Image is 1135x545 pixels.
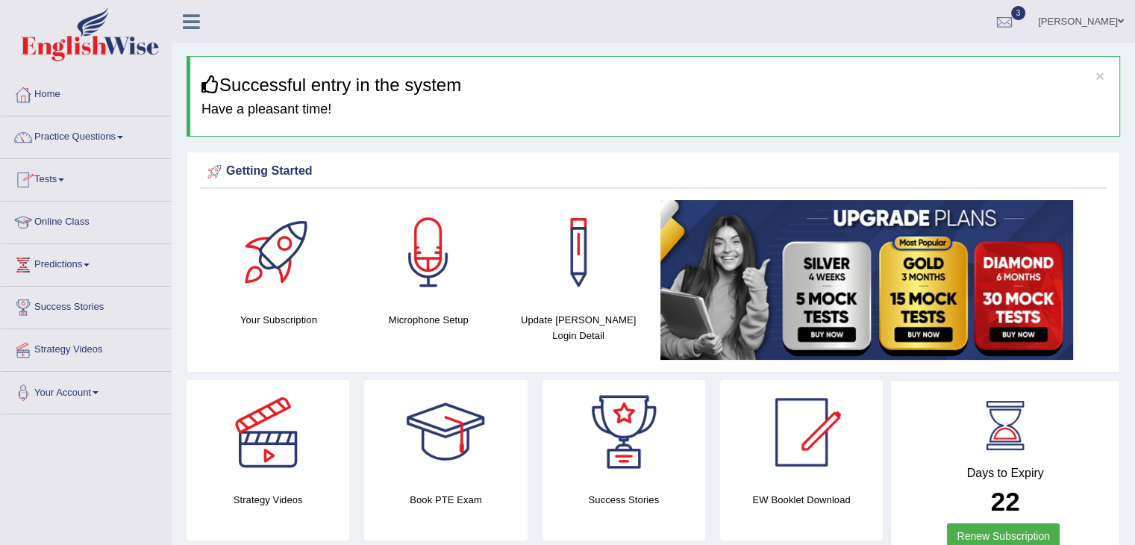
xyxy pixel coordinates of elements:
[201,102,1108,117] h4: Have a pleasant time!
[1,202,171,239] a: Online Class
[187,492,349,508] h4: Strategy Videos
[660,200,1073,360] img: small5.jpg
[1,116,171,154] a: Practice Questions
[1,329,171,367] a: Strategy Videos
[511,312,646,343] h4: Update [PERSON_NAME] Login Detail
[1,287,171,324] a: Success Stories
[211,312,346,328] h4: Your Subscription
[720,492,883,508] h4: EW Booklet Download
[1,159,171,196] a: Tests
[1,244,171,281] a: Predictions
[364,492,527,508] h4: Book PTE Exam
[991,487,1020,516] b: 22
[1011,6,1026,20] span: 3
[1095,68,1104,84] button: ×
[1,372,171,409] a: Your Account
[543,492,705,508] h4: Success Stories
[201,75,1108,95] h3: Successful entry in the system
[1,74,171,111] a: Home
[204,161,1103,183] div: Getting Started
[361,312,496,328] h4: Microphone Setup
[907,467,1103,480] h4: Days to Expiry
